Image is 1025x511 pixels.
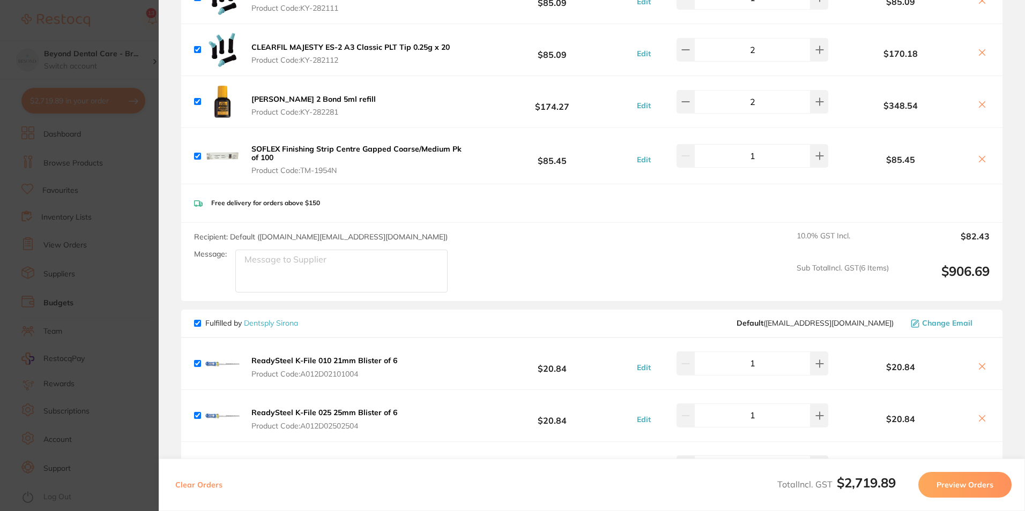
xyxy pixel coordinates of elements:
output: $82.43 [897,231,990,255]
button: [PERSON_NAME] 2 Bond 5ml refill Product Code:KY-282281 [248,94,379,117]
button: CLEARFIL MAJESTY ES-2 A3 Classic PLT Tip 0.25g x 20 Product Code:KY-282112 [248,42,453,65]
b: $20.84 [830,414,970,424]
b: $85.45 [830,155,970,164]
img: em5obG9icA [205,450,240,485]
b: $174.27 [472,92,632,112]
span: clientservices@dentsplysirona.com [737,319,894,327]
button: Edit [634,363,654,372]
p: Free delivery for orders above $150 [211,199,320,207]
b: $85.09 [472,40,632,60]
button: Edit [634,101,654,110]
span: Product Code: A012D02502504 [251,422,397,430]
label: Message: [194,250,227,259]
b: $20.84 [830,362,970,372]
b: $20.84 [472,457,632,477]
p: Fulfilled by [205,319,298,327]
button: Change Email [908,318,990,328]
span: 10.0 % GST Incl. [797,231,889,255]
a: Dentsply Sirona [244,318,298,328]
img: enZvMnlkcA [205,85,240,119]
img: YmJwM2FhdQ [205,33,240,67]
button: Clear Orders [172,472,226,498]
img: bDRnYjNqbw [205,139,240,173]
button: ReadySteel K-File 010 21mm Blister of 6 Product Code:A012D02101004 [248,356,400,378]
b: $20.84 [472,354,632,373]
span: Total Incl. GST [777,479,896,490]
span: Product Code: KY-282111 [251,4,450,12]
b: ReadySteel K-File 025 25mm Blister of 6 [251,408,397,417]
button: Edit [634,155,654,164]
button: Preview Orders [918,472,1012,498]
b: ReadySteel K-File 010 21mm Blister of 6 [251,356,397,365]
button: ReadySteel K-File 025 25mm Blister of 6 Product Code:A012D02502504 [248,408,400,430]
b: $2,719.89 [837,475,896,491]
span: Recipient: Default ( [DOMAIN_NAME][EMAIL_ADDRESS][DOMAIN_NAME] ) [194,232,448,242]
b: [PERSON_NAME] 2 Bond 5ml refill [251,94,376,104]
b: Default [737,318,763,328]
b: $85.45 [472,146,632,166]
span: Change Email [922,319,972,327]
output: $906.69 [897,264,990,293]
button: SOFLEX Finishing Strip Centre Gapped Coarse/Medium Pk of 100 Product Code:TM-1954N [248,144,472,175]
span: Sub Total Incl. GST ( 6 Items) [797,264,889,293]
button: Edit [634,415,654,424]
span: Product Code: KY-282281 [251,108,376,116]
b: $348.54 [830,101,970,110]
img: dXdtaTg5bw [205,399,240,433]
span: Product Code: KY-282112 [251,56,450,64]
img: ZDdlYmZwNA [205,347,240,381]
b: SOFLEX Finishing Strip Centre Gapped Coarse/Medium Pk of 100 [251,144,462,162]
span: Product Code: A012D02101004 [251,370,397,378]
button: Edit [634,49,654,58]
b: $170.18 [830,49,970,58]
b: CLEARFIL MAJESTY ES-2 A3 Classic PLT Tip 0.25g x 20 [251,42,450,52]
b: $20.84 [472,405,632,425]
span: Product Code: TM-1954N [251,166,469,175]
